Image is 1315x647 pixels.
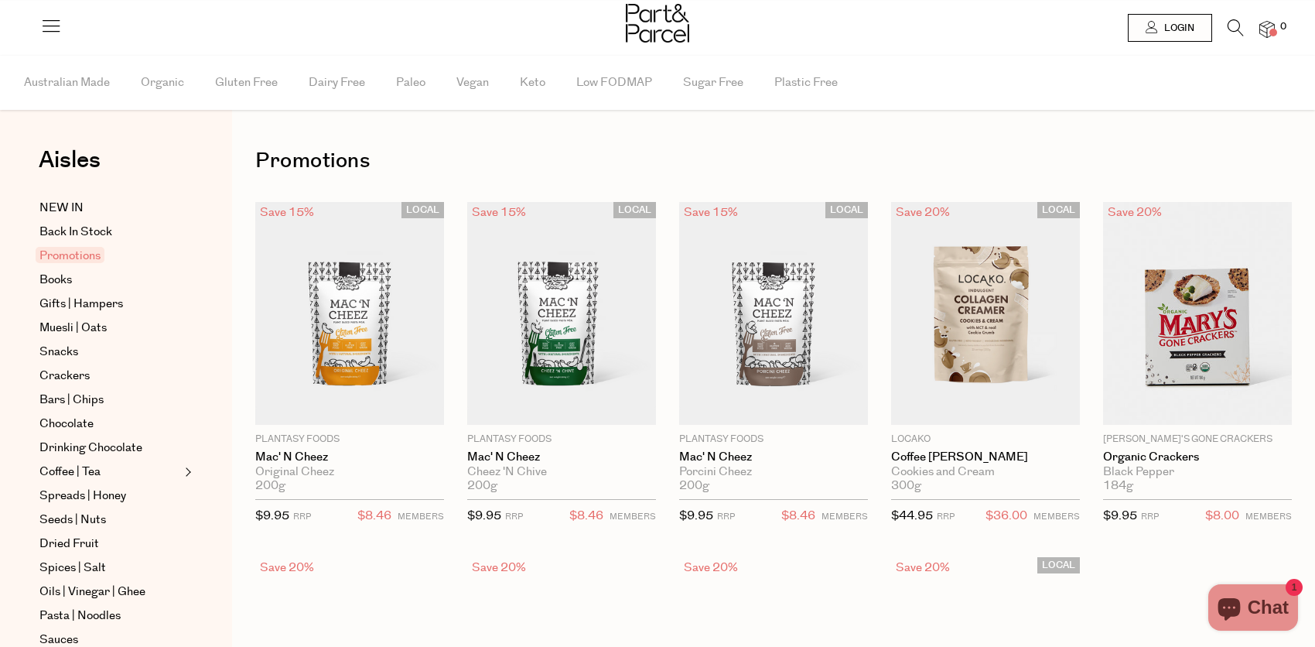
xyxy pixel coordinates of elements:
span: Chocolate [39,415,94,433]
span: LOCAL [401,202,444,218]
span: Seeds | Nuts [39,511,106,529]
span: $9.95 [467,508,501,524]
span: Spices | Salt [39,559,106,577]
small: RRP [505,511,523,522]
span: Books [39,271,72,289]
span: 300g [891,479,921,493]
span: Aisles [39,143,101,177]
span: Gluten Free [215,56,278,110]
a: Mac' N Cheez [679,450,868,464]
img: Mac' N Cheez [679,202,868,425]
div: Save 20% [891,557,955,578]
a: Promotions [39,247,180,265]
span: Dried Fruit [39,535,99,553]
div: Save 15% [467,202,531,223]
a: Organic Crackers [1103,450,1292,464]
span: $8.46 [781,506,815,526]
small: RRP [717,511,735,522]
div: Original Cheez [255,465,444,479]
span: Organic [141,56,184,110]
span: Promotions [36,247,104,263]
img: Mac' N Cheez [255,202,444,425]
span: $9.95 [679,508,713,524]
small: MEMBERS [821,511,868,522]
a: Coffee [PERSON_NAME] [891,450,1080,464]
p: Plantasy Foods [255,433,444,447]
small: RRP [293,511,311,522]
span: NEW IN [39,199,84,217]
span: LOCAL [613,202,656,218]
span: Oils | Vinegar | Ghee [39,583,145,601]
div: Cheez 'N Chive [467,465,656,479]
span: 184g [1103,479,1133,493]
a: Muesli | Oats [39,319,180,337]
span: Crackers [39,367,90,385]
img: Coffee Creamer [891,202,1080,425]
small: MEMBERS [1245,511,1292,522]
a: Aisles [39,149,101,187]
span: $36.00 [985,506,1027,526]
a: Dried Fruit [39,535,180,553]
a: NEW IN [39,199,180,217]
a: Login [1128,14,1212,42]
span: $9.95 [1103,508,1137,524]
span: Sugar Free [683,56,743,110]
span: $8.46 [357,506,391,526]
span: Drinking Chocolate [39,439,142,457]
div: Save 20% [679,557,743,578]
span: Low FODMAP [576,56,652,110]
a: Mac' N Cheez [255,450,444,464]
span: LOCAL [1037,202,1080,218]
span: 200g [467,479,497,493]
img: Organic Crackers [1103,202,1292,425]
p: [PERSON_NAME]'s Gone Crackers [1103,433,1292,447]
span: 200g [255,479,285,493]
small: RRP [1141,511,1159,522]
span: LOCAL [825,202,868,218]
span: 0 [1276,20,1290,34]
span: Spreads | Honey [39,487,126,505]
p: Plantasy Foods [467,433,656,447]
span: Paleo [396,56,425,110]
a: Mac' N Cheez [467,450,656,464]
div: Save 20% [1103,202,1166,223]
img: Part&Parcel [626,4,689,43]
a: Spreads | Honey [39,487,180,505]
span: Snacks [39,343,78,361]
span: $44.95 [891,508,933,524]
a: Gifts | Hampers [39,295,180,313]
span: $8.00 [1205,506,1239,526]
p: Locako [891,433,1080,447]
a: Chocolate [39,415,180,433]
span: Vegan [456,56,489,110]
p: Plantasy Foods [679,433,868,447]
span: $9.95 [255,508,289,524]
div: Save 20% [891,202,955,223]
a: 0 [1259,21,1275,37]
span: Bars | Chips [39,391,104,409]
span: Plastic Free [774,56,838,110]
a: Crackers [39,367,180,385]
a: Oils | Vinegar | Ghee [39,583,180,601]
div: Save 20% [255,557,319,578]
button: Expand/Collapse Coffee | Tea [181,463,192,481]
a: Pasta | Noodles [39,607,180,625]
span: Muesli | Oats [39,319,107,337]
a: Snacks [39,343,180,361]
span: Australian Made [24,56,110,110]
span: Coffee | Tea [39,463,101,481]
h1: Promotions [255,143,1292,179]
div: Save 20% [467,557,531,578]
span: LOCAL [1037,557,1080,573]
span: Back In Stock [39,223,112,241]
span: Keto [520,56,545,110]
small: MEMBERS [610,511,656,522]
a: Bars | Chips [39,391,180,409]
a: Books [39,271,180,289]
span: Dairy Free [309,56,365,110]
small: RRP [937,511,955,522]
div: Black Pepper [1103,465,1292,479]
small: MEMBERS [1033,511,1080,522]
div: Save 15% [255,202,319,223]
a: Coffee | Tea [39,463,180,481]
